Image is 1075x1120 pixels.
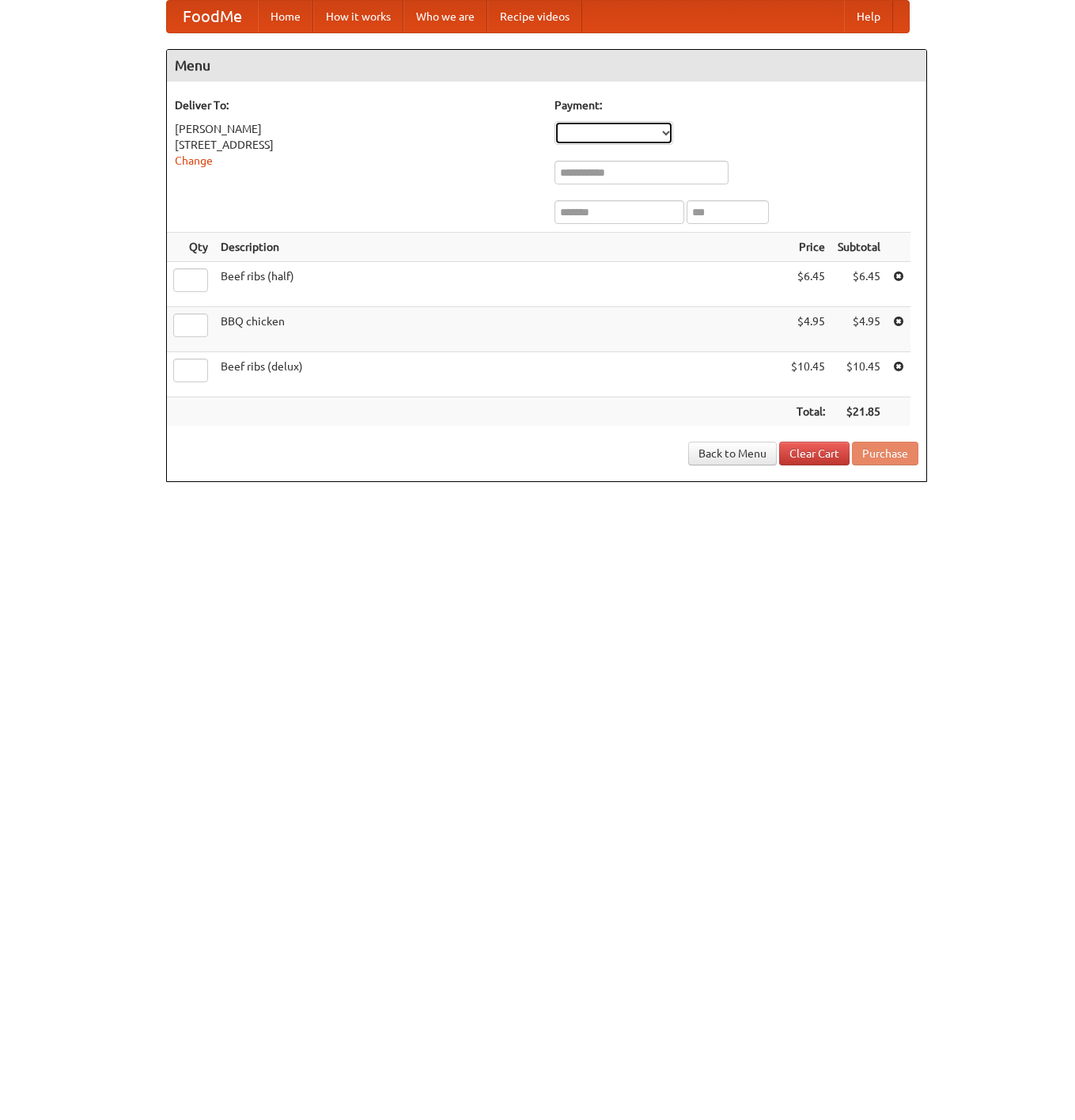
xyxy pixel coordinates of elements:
div: [PERSON_NAME] [175,121,539,137]
a: How it works [313,1,403,32]
a: Recipe videos [487,1,582,32]
h4: Menu [167,50,926,82]
td: $4.95 [831,307,887,352]
td: $4.95 [785,307,831,352]
td: BBQ chicken [214,307,785,352]
a: Clear Cart [779,442,850,465]
a: Change [175,154,213,167]
th: Price [785,233,831,262]
td: Beef ribs (delux) [214,352,785,397]
a: FoodMe [167,1,258,32]
td: $10.45 [785,352,831,397]
td: $6.45 [831,262,887,307]
h5: Deliver To: [175,97,539,113]
th: $21.85 [831,397,887,427]
th: Total: [785,397,831,427]
a: Who we are [403,1,487,32]
button: Purchase [852,442,918,465]
th: Subtotal [831,233,887,262]
td: $10.45 [831,352,887,397]
a: Home [258,1,313,32]
td: $6.45 [785,262,831,307]
td: Beef ribs (half) [214,262,785,307]
div: [STREET_ADDRESS] [175,137,539,153]
th: Qty [167,233,214,262]
th: Description [214,233,785,262]
h5: Payment: [555,97,918,113]
a: Help [844,1,893,32]
a: Back to Menu [688,442,777,465]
